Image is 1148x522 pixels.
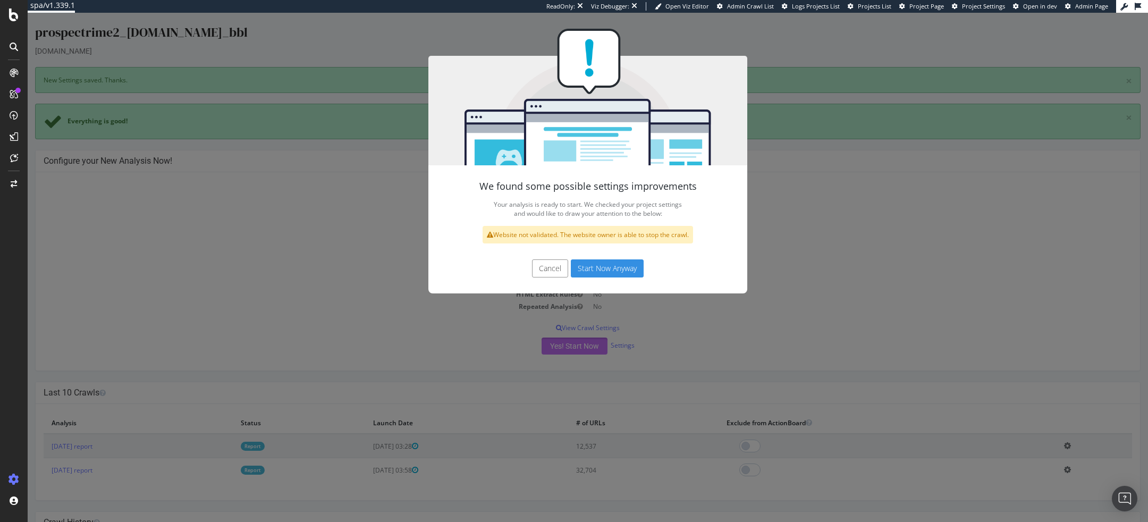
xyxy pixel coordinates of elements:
[1075,2,1108,10] span: Admin Page
[792,2,840,10] span: Logs Projects List
[858,2,891,10] span: Projects List
[665,2,709,10] span: Open Viz Editor
[1023,2,1057,10] span: Open in dev
[422,169,698,179] h4: We found some possible settings improvements
[504,247,541,265] button: Cancel
[655,2,709,11] a: Open Viz Editor
[401,16,720,153] img: You're all set!
[727,2,774,10] span: Admin Crawl List
[717,2,774,11] a: Admin Crawl List
[848,2,891,11] a: Projects List
[1112,486,1137,511] div: Open Intercom Messenger
[909,2,944,10] span: Project Page
[1065,2,1108,11] a: Admin Page
[952,2,1005,11] a: Project Settings
[591,2,629,11] div: Viz Debugger:
[543,247,616,265] button: Start Now Anyway
[1013,2,1057,11] a: Open in dev
[899,2,944,11] a: Project Page
[782,2,840,11] a: Logs Projects List
[455,213,665,231] div: Website not validated. The website owner is able to stop the crawl.
[422,184,698,208] p: Your analysis is ready to start. We checked your project settings and would like to draw your att...
[546,2,575,11] div: ReadOnly:
[962,2,1005,10] span: Project Settings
